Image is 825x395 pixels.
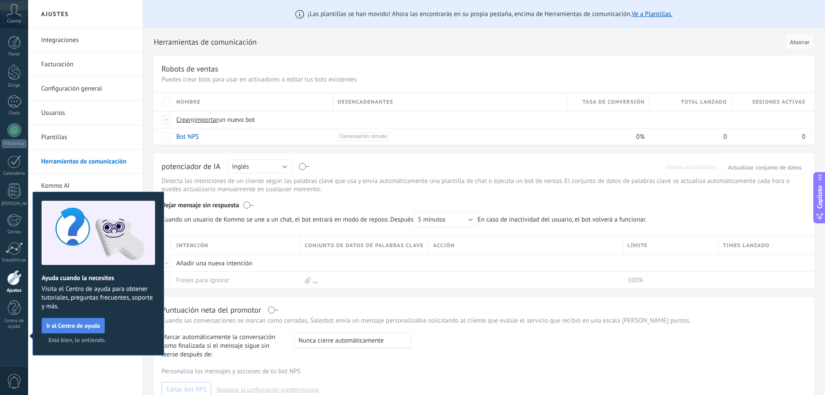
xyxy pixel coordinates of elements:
[228,159,292,173] button: Inglés
[191,116,194,124] font: o
[162,333,275,359] font: Marcar automáticamente la conversación como finalizada si el mensaje sigue sin leerse después de:
[162,215,414,224] font: Cuando un usuario de Kommo se une a un chat, el bot entrará en modo de reposo. Después
[28,125,142,150] li: Plantillas
[41,174,134,198] a: Kommo AI
[7,18,21,24] font: Cuenta
[28,101,142,125] li: Usuarios
[194,116,219,124] font: importar
[2,257,26,263] font: Estadísticas
[41,125,134,150] a: Plantillas
[28,77,142,101] li: Configuración general
[7,229,21,235] font: Correo
[176,259,252,268] font: Añadir una nueva intención
[176,133,199,141] a: Bot NPS
[628,242,648,249] font: Límite
[154,37,257,47] font: Herramientas de comunicación
[28,28,142,52] li: Integraciones
[41,133,67,141] font: Plantillas
[162,305,261,315] font: Puntuación neta del promotor
[41,60,74,69] font: Facturación
[724,133,727,141] font: 0
[802,133,806,141] font: 0
[632,10,673,18] a: Ve a Plantillas.
[307,10,631,18] font: ¡Las plantillas se han movido! Ahora las encontrarás en su propia pestaña, encima de Herramientas...
[414,212,478,227] button: 5 minutos
[176,116,191,124] font: Crear
[41,36,79,44] font: Integraciones
[176,242,208,249] font: Intención
[162,64,218,74] font: Robots de ventas
[681,99,727,105] font: Total lanzado
[418,215,446,224] font: 5 minutos
[41,109,65,117] font: Usuarios
[623,272,715,288] div: 100%
[162,161,220,171] font: potenciador de IA
[41,10,69,18] font: Ajustes
[41,101,134,125] a: Usuarios
[2,201,36,207] font: [PERSON_NAME]
[8,82,20,88] font: Dirige
[176,276,230,284] a: Frases para ignorar
[636,133,645,141] font: 0%
[162,201,239,209] font: Dejar mensaje sin respuesta
[176,99,201,105] font: Nombre
[28,52,142,77] li: Facturación
[28,150,142,174] li: Herramientas de comunicación
[8,110,19,116] font: Chats
[582,99,645,105] font: Tasa de conversión
[567,128,645,145] div: 0%
[313,276,318,284] a: ...
[4,140,24,147] font: WhatsApp
[752,99,806,105] font: Sesiones activas
[162,367,301,375] font: Personaliza los mensajes y acciones de tu bot NPS
[732,128,806,145] div: 0
[42,285,153,310] font: Visita el Centro de ayuda para obtener tutoriales, preguntas frecuentes, soporte y más.
[162,317,691,325] font: Cuando las conversaciones se marcan como cerradas, Salesbot envía un mensaje personalizable solic...
[162,177,790,193] font: Detecta las intenciones de un cliente según las palabras clave que usa y envía automáticamente un...
[41,157,126,166] font: Herramientas de comunicación
[628,276,643,284] font: 100%
[42,318,105,333] button: Ir al Centro de ayuda
[8,51,19,57] font: Panel
[49,336,106,344] font: Está bien, lo entiendo.
[41,28,134,52] a: Integraciones
[6,287,21,294] font: Ajustes
[723,242,769,249] font: Times lanzado
[3,170,25,176] font: Calendario
[28,174,142,198] li: Kommo AI
[41,182,70,190] font: Kommo AI
[433,242,455,249] font: Acción
[232,163,249,171] font: Inglés
[790,38,809,46] font: Ahorrar
[305,242,424,249] font: Conjunto de datos de palabras clave
[338,99,393,105] font: Desencadenantes
[4,318,24,330] font: Centro de ayuda
[218,116,255,124] font: un nuevo bot
[41,85,102,93] font: Configuración general
[41,77,134,101] a: Configuración general
[41,150,134,174] a: Herramientas de comunicación
[46,322,100,330] font: Ir al Centro de ayuda
[42,274,114,282] font: Ayuda cuando la necesites
[785,33,814,50] button: Ahorrar
[45,333,110,346] button: Está bien, lo entiendo.
[298,336,384,345] font: Nunca cierre automáticamente
[162,75,357,84] font: Puedes crear bots para usar en activadores o editar tus bots existentes
[815,185,824,209] font: Copiloto
[650,128,728,145] div: 0
[41,52,134,77] a: Facturación
[478,215,647,224] font: En caso de inactividad del usuario, el bot volverá a funcionar.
